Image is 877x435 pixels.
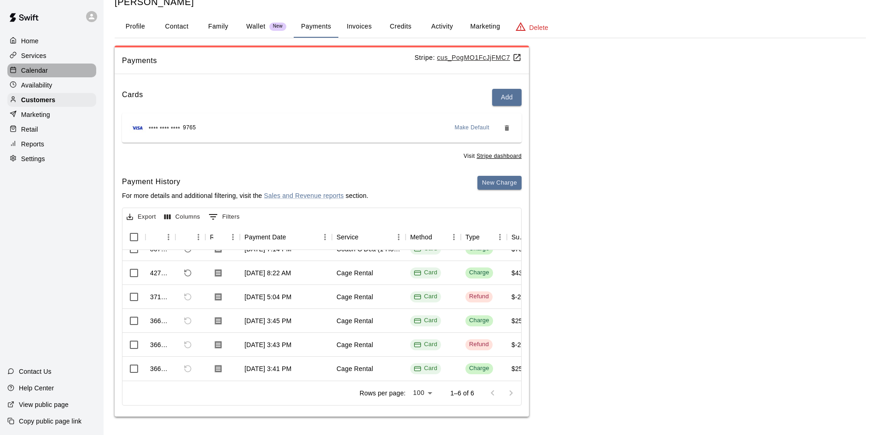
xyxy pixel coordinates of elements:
[469,268,489,277] div: Charge
[511,340,534,349] div: $-25.00
[205,224,240,250] div: Receipt
[150,268,171,278] div: 427859
[294,16,338,38] button: Payments
[338,16,380,38] button: Invoices
[180,313,196,329] span: This payment has already been refunded. The refund has ID 371707
[406,224,461,250] div: Method
[499,121,514,135] button: Remove
[332,224,406,250] div: Service
[465,224,480,250] div: Type
[19,383,54,393] p: Help Center
[244,224,286,250] div: Payment Date
[461,224,507,250] div: Type
[414,364,437,373] div: Card
[21,110,50,119] p: Marketing
[359,231,372,244] button: Sort
[115,16,866,38] div: basic tabs example
[150,340,171,349] div: 366435
[210,313,227,329] button: Download Receipt
[7,49,96,63] a: Services
[210,265,227,281] button: Download Receipt
[180,231,193,244] button: Sort
[122,191,368,200] p: For more details and additional filtering, visit the section.
[124,210,158,224] button: Export
[493,230,507,244] button: Menu
[469,292,489,301] div: Refund
[115,16,156,38] button: Profile
[337,292,373,302] div: Cage Rental
[476,153,522,159] a: Stripe dashboard
[210,224,213,250] div: Receipt
[156,16,197,38] button: Contact
[7,34,96,48] a: Home
[122,55,414,67] span: Payments
[21,51,46,60] p: Services
[210,360,227,377] button: Download Receipt
[7,108,96,122] div: Marketing
[511,292,534,302] div: $-25.00
[213,231,226,244] button: Sort
[414,53,522,63] p: Stripe:
[180,265,196,281] span: Refund payment
[21,139,44,149] p: Reports
[162,210,203,224] button: Select columns
[7,78,96,92] a: Availability
[226,230,240,244] button: Menu
[210,336,227,353] button: Download Receipt
[150,292,171,302] div: 371707
[318,230,332,244] button: Menu
[437,54,522,61] u: cus_PogMO1FcJjFMC7
[380,16,421,38] button: Credits
[180,361,196,377] span: This payment has already been refunded. The refund has ID 366435
[463,16,507,38] button: Marketing
[244,268,291,278] div: Feb 10, 2025, 8:22 AM
[244,364,291,373] div: Jan 7, 2025, 3:41 PM
[21,125,38,134] p: Retail
[246,22,266,31] p: Wallet
[511,268,532,278] div: $43.00
[529,23,548,32] p: Delete
[244,292,291,302] div: Jan 10, 2025, 5:04 PM
[7,122,96,136] a: Retail
[21,95,55,104] p: Customers
[511,364,532,373] div: $25.00
[19,400,69,409] p: View public page
[511,224,526,250] div: Subtotal
[240,224,332,250] div: Payment Date
[180,337,196,353] span: Cannot refund a payment with type REFUND
[269,23,286,29] span: New
[469,364,489,373] div: Charge
[7,93,96,107] a: Customers
[210,289,227,305] button: Download Receipt
[122,89,143,106] h6: Cards
[511,316,532,325] div: $25.00
[447,230,461,244] button: Menu
[464,152,522,161] span: Visit
[337,340,373,349] div: Cage Rental
[477,176,522,190] button: New Charge
[129,123,146,133] img: Credit card brand logo
[492,89,522,106] button: Add
[7,64,96,77] a: Calendar
[264,192,343,199] a: Sales and Revenue reports
[150,231,163,244] button: Sort
[421,16,463,38] button: Activity
[7,152,96,166] a: Settings
[414,292,437,301] div: Card
[122,176,368,188] h6: Payment History
[414,268,437,277] div: Card
[145,224,175,250] div: Id
[150,364,171,373] div: 366432
[21,36,39,46] p: Home
[432,231,445,244] button: Sort
[392,230,406,244] button: Menu
[337,316,373,325] div: Cage Rental
[21,81,52,90] p: Availability
[414,340,437,349] div: Card
[21,154,45,163] p: Settings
